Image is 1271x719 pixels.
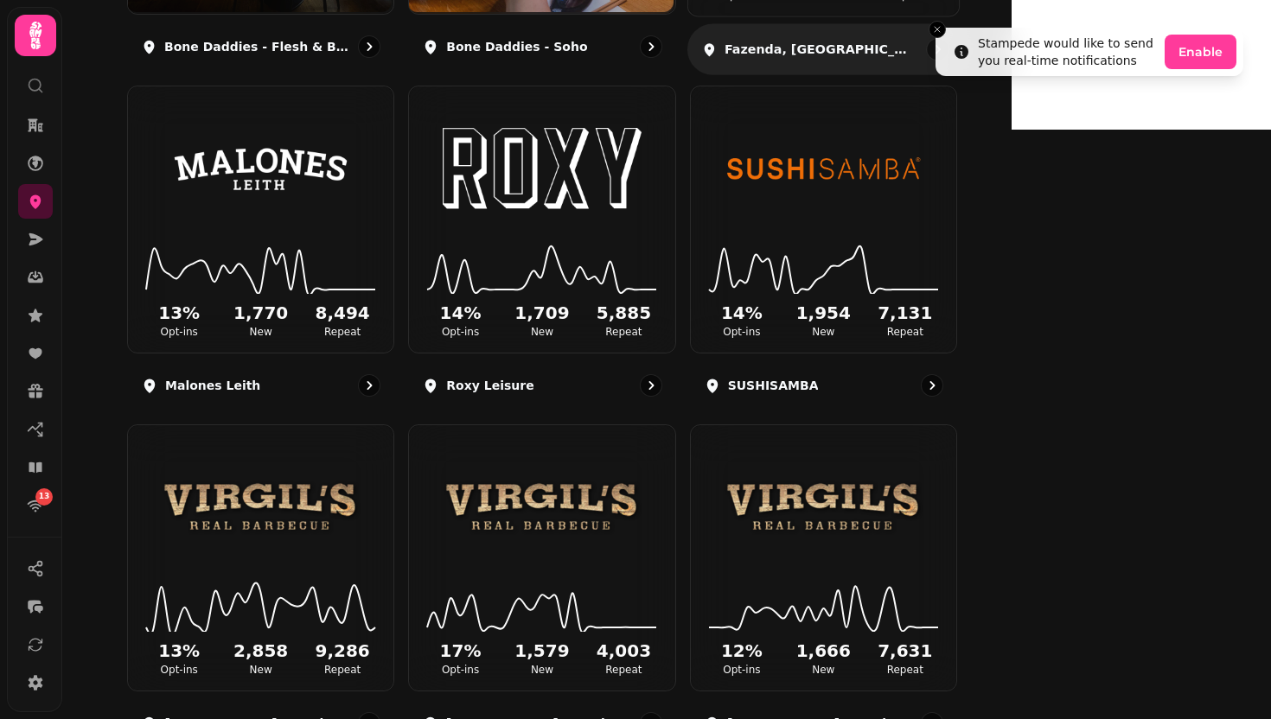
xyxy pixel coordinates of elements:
a: Roxy Leisure 14%Opt-ins1,709New5,885RepeatRoxy Leisure [408,86,675,410]
a: SUSHISAMBA14%Opt-ins1,954New7,131RepeatSUSHISAMBA [690,86,957,410]
img: Roxy Leisure [443,114,642,225]
p: Opt-ins [705,325,779,339]
h2: 13 % [142,301,216,325]
svg: go to [642,377,660,394]
span: 13 [39,491,50,503]
div: Stampede would like to send you real-time notifications [978,35,1158,69]
h2: 14 % [705,301,779,325]
p: Bone Daddies - Flesh & Buns [164,38,351,55]
h2: 12 % [705,639,779,663]
p: New [505,325,579,339]
p: New [505,663,579,677]
p: Repeat [868,325,942,339]
p: Fazenda, [GEOGRAPHIC_DATA] [725,41,917,58]
h2: 1,709 [505,301,579,325]
svg: go to [642,38,660,55]
p: Malones Leith [165,377,260,394]
svg: go to [361,38,378,55]
p: Repeat [868,663,942,677]
h2: 7,131 [868,301,942,325]
h2: 14 % [423,301,497,325]
img: SUSHISAMBA [724,114,923,225]
p: Repeat [586,663,661,677]
h2: 1,954 [786,301,860,325]
p: SUSHISAMBA [728,377,819,394]
p: Opt-ins [142,663,216,677]
svg: go to [929,41,946,58]
p: New [786,325,860,339]
a: 13 [18,488,53,523]
h2: 9,286 [305,639,380,663]
p: Opt-ins [423,663,497,677]
h2: 2,858 [223,639,297,663]
h2: 5,885 [586,301,661,325]
img: Malones Leith [161,114,360,225]
p: Bone Daddies - Soho [446,38,587,55]
svg: go to [923,377,941,394]
p: Repeat [586,325,661,339]
button: Close toast [929,21,946,38]
p: Repeat [305,663,380,677]
img: Virgi's Real BBQ [443,452,642,563]
p: New [223,663,297,677]
h2: 17 % [423,639,497,663]
p: Opt-ins [705,663,779,677]
a: Malones Leith 13%Opt-ins1,770New8,494RepeatMalones Leith [127,86,394,410]
h2: 13 % [142,639,216,663]
h2: 1,579 [505,639,579,663]
h2: 7,631 [868,639,942,663]
img: Virgi's Real BBQ [161,452,360,563]
h2: 1,770 [223,301,297,325]
p: Opt-ins [423,325,497,339]
svg: go to [361,377,378,394]
h2: 4,003 [586,639,661,663]
p: Repeat [305,325,380,339]
h2: 8,494 [305,301,380,325]
button: Enable [1165,35,1236,69]
p: Roxy Leisure [446,377,533,394]
p: New [786,663,860,677]
p: New [223,325,297,339]
p: Opt-ins [142,325,216,339]
img: Virgi's Real BBQ [724,452,923,563]
h2: 1,666 [786,639,860,663]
